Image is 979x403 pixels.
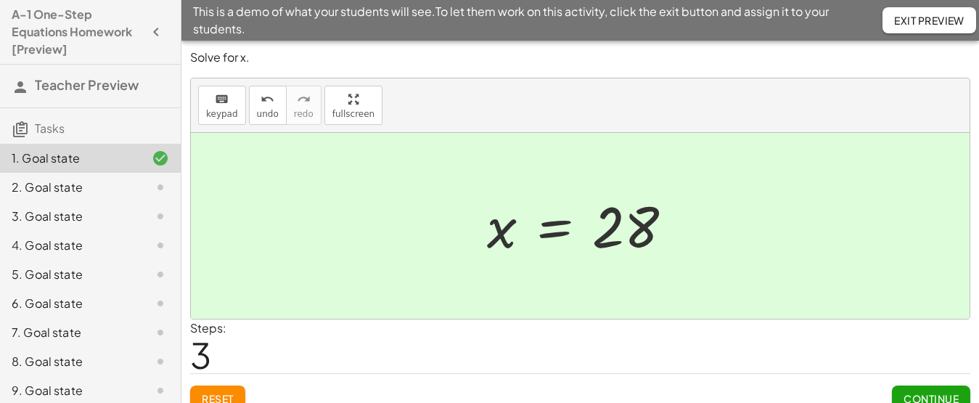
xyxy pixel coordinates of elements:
i: undo [261,91,274,108]
i: Task not started. [152,237,169,254]
span: This is a demo of what your students will see. To let them work on this activity, click the exit ... [193,3,882,38]
h4: A-1 One-Step Equations Homework [Preview] [12,6,143,58]
label: Steps: [190,320,226,335]
button: fullscreen [324,86,382,125]
button: redoredo [286,86,321,125]
i: keyboard [215,91,229,108]
button: undoundo [249,86,287,125]
button: Exit Preview [882,7,976,33]
div: 1. Goal state [12,150,128,167]
div: 4. Goal state [12,237,128,254]
div: 7. Goal state [12,324,128,341]
i: Task not started. [152,295,169,312]
i: redo [297,91,311,108]
i: Task not started. [152,266,169,283]
i: Task finished and correct. [152,150,169,167]
span: Exit Preview [894,14,964,27]
div: 8. Goal state [12,353,128,370]
div: 6. Goal state [12,295,128,312]
span: redo [294,109,314,119]
span: Tasks [35,121,65,136]
span: Teacher Preview [35,76,139,93]
i: Task not started. [152,208,169,225]
div: 5. Goal state [12,266,128,283]
i: Task not started. [152,324,169,341]
p: Solve for x. [190,49,970,66]
div: 3. Goal state [12,208,128,225]
span: fullscreen [332,109,374,119]
i: Task not started. [152,179,169,196]
i: Task not started. [152,353,169,370]
span: keypad [206,109,238,119]
i: Task not started. [152,382,169,399]
div: 2. Goal state [12,179,128,196]
span: undo [257,109,279,119]
button: keyboardkeypad [198,86,246,125]
div: 9. Goal state [12,382,128,399]
span: 3 [190,333,211,377]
